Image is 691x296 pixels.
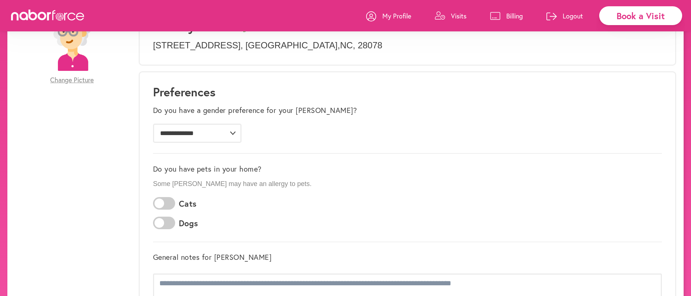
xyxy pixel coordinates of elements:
p: [STREET_ADDRESS] , [GEOGRAPHIC_DATA] , NC , 28078 [153,40,662,51]
p: Logout [563,11,583,20]
p: Some [PERSON_NAME] may have an allergy to pets. [153,180,662,188]
label: Do you have pets in your home? [153,165,262,173]
h1: Preferences [153,85,662,99]
a: Billing [490,5,523,27]
img: efc20bcf08b0dac87679abea64c1faab.png [42,10,103,71]
label: Cats [179,199,197,209]
p: My Profile [382,11,411,20]
label: Dogs [179,218,198,228]
a: Visits [435,5,466,27]
label: General notes for [PERSON_NAME] [153,253,272,262]
p: Visits [451,11,466,20]
a: My Profile [366,5,411,27]
h3: Primary Address [153,20,662,34]
label: Do you have a gender preference for your [PERSON_NAME]? [153,106,357,115]
span: Change Picture [50,76,94,84]
div: Book a Visit [599,6,682,25]
a: Logout [546,5,583,27]
p: Billing [506,11,523,20]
